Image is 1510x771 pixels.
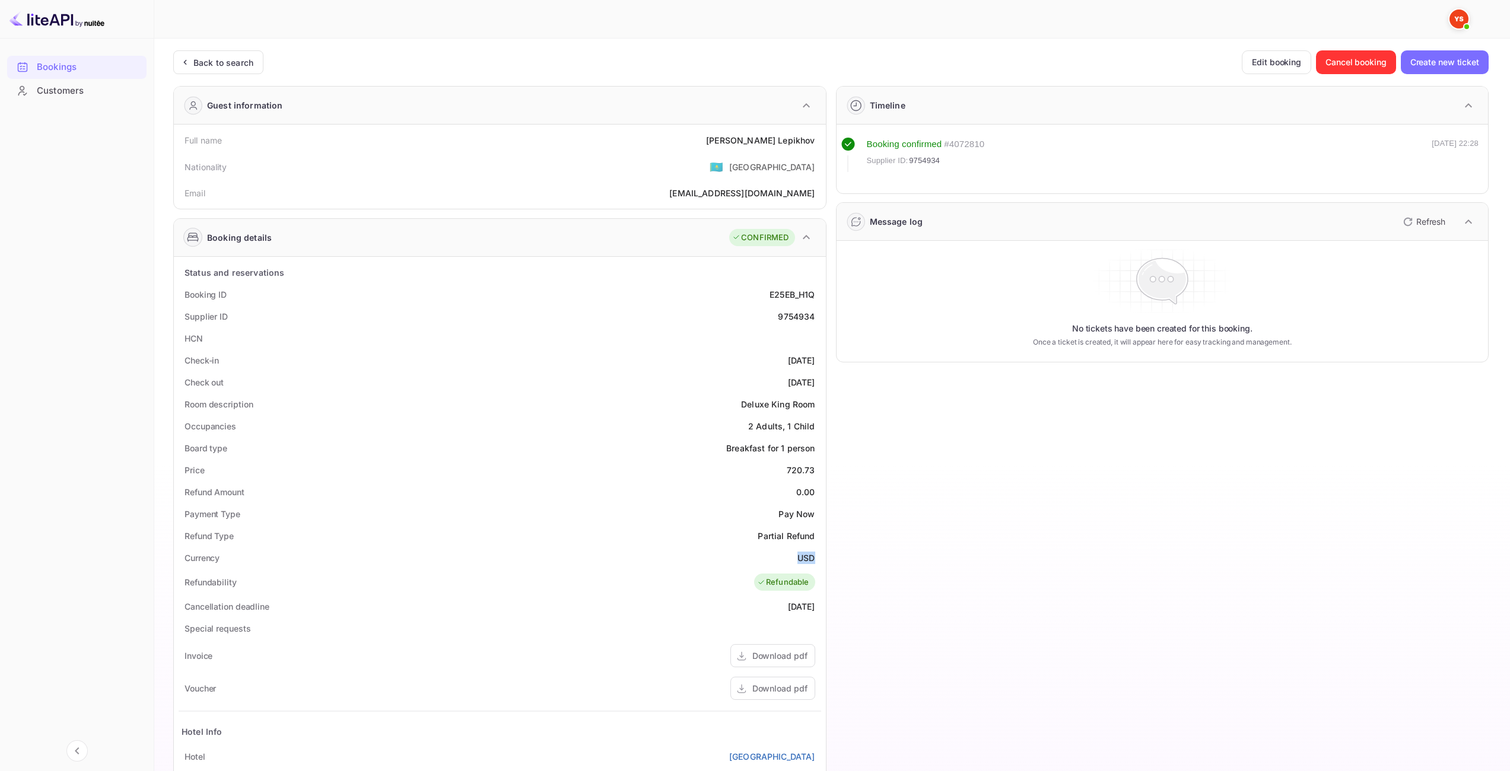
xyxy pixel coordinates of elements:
[902,139,942,149] ya-tr-span: confirmed
[185,443,227,453] ya-tr-span: Board type
[185,399,253,409] ya-tr-span: Room description
[944,138,984,151] div: # 4072810
[741,232,789,244] ya-tr-span: CONFIRMED
[1410,55,1479,69] ya-tr-span: Create new ticket
[185,162,227,172] ya-tr-span: Nationality
[185,531,234,541] ya-tr-span: Refund Type
[778,310,815,323] div: 9754934
[37,60,77,74] ya-tr-span: Bookings
[778,135,815,145] ya-tr-span: Lepikhov
[1432,139,1479,148] ya-tr-span: [DATE] 22:28
[1416,216,1445,227] ya-tr-span: Refresh
[185,683,216,693] ya-tr-span: Voucher
[729,162,815,172] ya-tr-span: [GEOGRAPHIC_DATA]
[185,465,205,475] ya-tr-span: Price
[748,421,815,431] ya-tr-span: 2 Adults, 1 Child
[185,553,220,563] ya-tr-span: Currency
[1033,337,1292,348] ya-tr-span: Once a ticket is created, it will appear here for easy tracking and management.
[1325,55,1387,69] ya-tr-span: Cancel booking
[193,58,253,68] ya-tr-span: Back to search
[7,79,147,103] div: Customers
[1449,9,1468,28] img: Yandex Support
[706,135,775,145] ya-tr-span: [PERSON_NAME]
[788,376,815,388] div: [DATE]
[726,443,815,453] ya-tr-span: Breakfast for 1 person
[788,354,815,367] div: [DATE]
[185,311,228,321] ya-tr-span: Supplier ID
[870,216,923,227] ya-tr-span: Message log
[766,576,809,588] ya-tr-span: Refundable
[1242,50,1311,74] button: Edit booking
[185,651,212,661] ya-tr-span: Invoice
[185,601,269,611] ya-tr-span: Cancellation deadline
[870,100,905,110] ya-tr-span: Timeline
[207,99,283,111] ya-tr-span: Guest information
[867,156,908,165] ya-tr-span: Supplier ID:
[185,289,227,300] ya-tr-span: Booking ID
[741,399,815,409] ya-tr-span: Deluxe King Room
[729,750,815,763] a: [GEOGRAPHIC_DATA]
[185,135,222,145] ya-tr-span: Full name
[909,156,940,165] ya-tr-span: 9754934
[207,231,272,244] ya-tr-span: Booking details
[778,509,815,519] ya-tr-span: Pay Now
[9,9,104,28] img: LiteAPI logo
[710,160,723,173] ya-tr-span: 🇰🇿
[185,577,237,587] ya-tr-span: Refundability
[1072,323,1252,334] ya-tr-span: No tickets have been created for this booking.
[185,377,224,387] ya-tr-span: Check out
[758,531,815,541] ya-tr-span: Partial Refund
[185,623,250,633] ya-tr-span: Special requests
[796,486,815,498] div: 0.00
[710,156,723,177] span: United States
[1316,50,1396,74] button: Cancel booking
[7,56,147,79] div: Bookings
[797,553,815,563] ya-tr-span: USD
[185,333,203,343] ya-tr-span: HCN
[1252,55,1301,69] ya-tr-span: Edit booking
[669,188,815,198] ya-tr-span: [EMAIL_ADDRESS][DOMAIN_NAME]
[787,464,815,476] div: 720.73
[752,683,808,693] ya-tr-span: Download pdf
[66,740,88,762] button: Collapse navigation
[770,289,815,300] ya-tr-span: E25EB_H1Q
[7,56,147,78] a: Bookings
[185,188,205,198] ya-tr-span: Email
[185,487,244,497] ya-tr-span: Refund Amount
[185,751,205,762] ya-tr-span: Hotel
[185,267,284,278] ya-tr-span: Status and reservations
[1401,50,1489,74] button: Create new ticket
[182,727,222,737] ya-tr-span: Hotel Info
[7,79,147,101] a: Customers
[185,509,240,519] ya-tr-span: Payment Type
[37,84,84,98] ya-tr-span: Customers
[788,600,815,613] div: [DATE]
[752,651,808,661] ya-tr-span: Download pdf
[729,751,815,762] ya-tr-span: [GEOGRAPHIC_DATA]
[185,355,219,365] ya-tr-span: Check-in
[867,139,899,149] ya-tr-span: Booking
[185,421,236,431] ya-tr-span: Occupancies
[1396,212,1450,231] button: Refresh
